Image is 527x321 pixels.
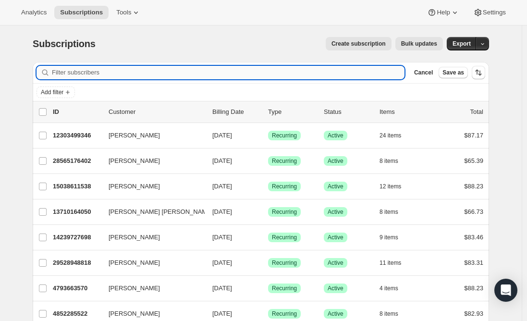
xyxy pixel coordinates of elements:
button: [PERSON_NAME] [103,179,199,194]
div: 4793663570[PERSON_NAME][DATE]SuccessRecurringSuccessActive4 items$88.23 [53,282,483,295]
div: IDCustomerBilling DateTypeStatusItemsTotal [53,107,483,117]
span: [PERSON_NAME] [109,284,160,293]
button: Tools [110,6,147,19]
div: 29528948818[PERSON_NAME][DATE]SuccessRecurringSuccessActive11 items$83.31 [53,256,483,270]
button: Sort the results [472,66,485,79]
button: [PERSON_NAME] [103,281,199,296]
button: 12 items [380,180,412,193]
span: [DATE] [212,234,232,241]
button: [PERSON_NAME] [103,230,199,245]
button: 9 items [380,231,409,244]
button: [PERSON_NAME] [103,153,199,169]
button: 8 items [380,205,409,219]
div: 13710164050[PERSON_NAME] [PERSON_NAME][DATE]SuccessRecurringSuccessActive8 items$66.73 [53,205,483,219]
span: $82.93 [464,310,483,317]
span: 4 items [380,284,398,292]
p: 13710164050 [53,207,101,217]
span: 8 items [380,310,398,318]
button: Add filter [37,86,75,98]
span: Analytics [21,9,47,16]
span: 12 items [380,183,401,190]
p: ID [53,107,101,117]
span: [PERSON_NAME] [PERSON_NAME] [109,207,213,217]
span: 9 items [380,234,398,241]
p: 29528948818 [53,258,101,268]
span: Export [453,40,471,48]
p: Status [324,107,372,117]
button: Save as [439,67,468,78]
span: Active [328,132,343,139]
span: Active [328,157,343,165]
input: Filter subscribers [52,66,404,79]
span: $88.23 [464,284,483,292]
span: [DATE] [212,310,232,317]
span: Add filter [41,88,63,96]
span: Recurring [272,259,297,267]
span: $88.23 [464,183,483,190]
span: Recurring [272,183,297,190]
div: 12303499346[PERSON_NAME][DATE]SuccessRecurringSuccessActive24 items$87.17 [53,129,483,142]
span: [PERSON_NAME] [109,131,160,140]
span: [DATE] [212,259,232,266]
span: $65.39 [464,157,483,164]
div: Open Intercom Messenger [494,279,517,302]
span: 8 items [380,157,398,165]
p: Billing Date [212,107,260,117]
span: [PERSON_NAME] [109,182,160,191]
span: Recurring [272,310,297,318]
span: Recurring [272,132,297,139]
button: Settings [467,6,512,19]
button: Cancel [410,67,437,78]
div: 4852285522[PERSON_NAME][DATE]SuccessRecurringSuccessActive8 items$82.93 [53,307,483,321]
p: 4793663570 [53,284,101,293]
span: [DATE] [212,183,232,190]
span: Subscriptions [60,9,103,16]
p: 12303499346 [53,131,101,140]
button: Help [421,6,465,19]
button: Export [447,37,477,50]
div: Type [268,107,316,117]
span: Bulk updates [401,40,437,48]
div: 15038611538[PERSON_NAME][DATE]SuccessRecurringSuccessActive12 items$88.23 [53,180,483,193]
button: [PERSON_NAME] [103,128,199,143]
p: 15038611538 [53,182,101,191]
span: $66.73 [464,208,483,215]
span: Active [328,208,343,216]
span: [PERSON_NAME] [109,309,160,319]
span: $83.46 [464,234,483,241]
span: Save as [442,69,464,76]
button: Bulk updates [395,37,443,50]
span: 24 items [380,132,401,139]
span: Active [328,310,343,318]
button: 8 items [380,307,409,321]
button: 8 items [380,154,409,168]
button: Analytics [15,6,52,19]
span: $87.17 [464,132,483,139]
button: 11 items [380,256,412,270]
button: 24 items [380,129,412,142]
span: Settings [483,9,506,16]
p: Total [470,107,483,117]
span: 11 items [380,259,401,267]
span: [DATE] [212,284,232,292]
button: Create subscription [326,37,392,50]
span: Cancel [414,69,433,76]
div: Items [380,107,428,117]
button: 4 items [380,282,409,295]
div: 14239727698[PERSON_NAME][DATE]SuccessRecurringSuccessActive9 items$83.46 [53,231,483,244]
button: Subscriptions [54,6,109,19]
span: [DATE] [212,132,232,139]
span: Recurring [272,234,297,241]
span: Active [328,284,343,292]
button: [PERSON_NAME] [PERSON_NAME] [103,204,199,220]
span: Recurring [272,157,297,165]
span: Active [328,259,343,267]
span: [PERSON_NAME] [109,258,160,268]
p: Customer [109,107,205,117]
span: Active [328,234,343,241]
span: Active [328,183,343,190]
button: [PERSON_NAME] [103,255,199,271]
span: [PERSON_NAME] [109,156,160,166]
span: Recurring [272,284,297,292]
p: 28565176402 [53,156,101,166]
